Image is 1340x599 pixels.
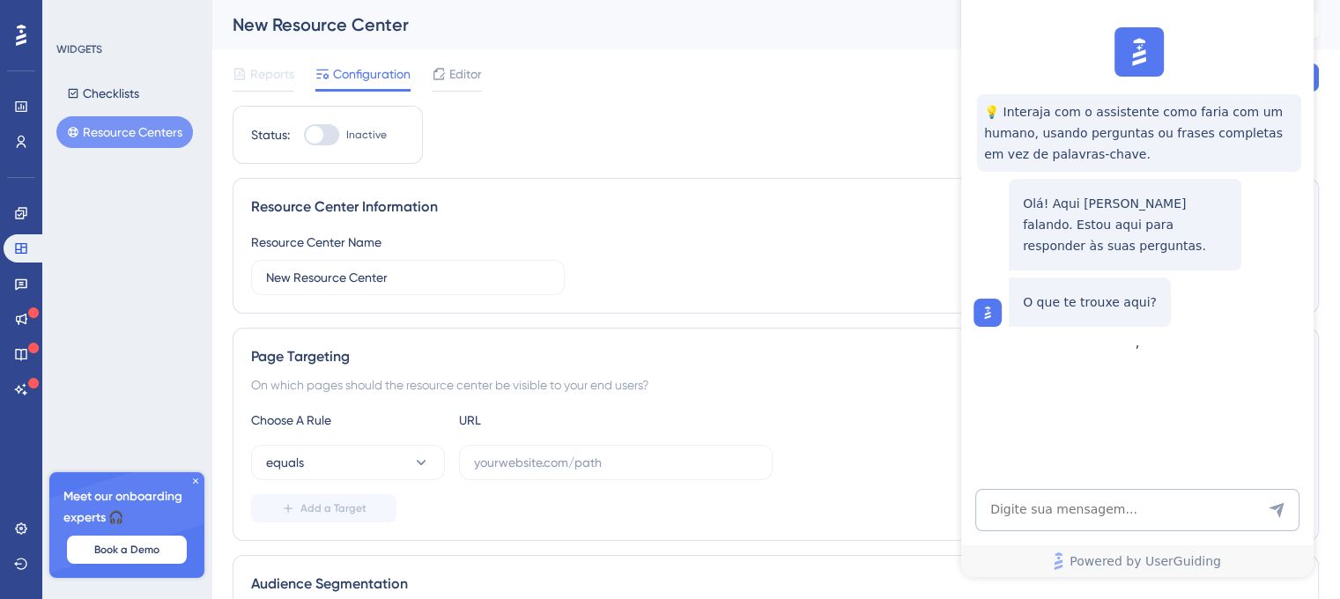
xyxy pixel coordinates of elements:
[266,268,550,287] input: Type your Resource Center name
[250,63,294,85] span: Reports
[333,63,411,85] span: Configuration
[300,501,366,515] span: Add a Target
[251,445,445,480] button: equals
[251,346,1300,367] div: Page Targeting
[251,494,396,522] button: Add a Target
[251,573,1300,595] div: Audience Segmentation
[459,410,653,431] div: URL
[251,196,1300,218] div: Resource Center Information
[251,374,1300,396] div: On which pages should the resource center be visible to your end users?
[251,232,381,253] div: Resource Center Name
[251,124,290,145] div: Status:
[251,410,445,431] div: Choose A Rule
[266,452,304,473] span: equals
[346,128,387,142] span: Inactive
[474,453,758,472] input: yourwebsite.com/path
[233,12,979,37] div: New Resource Center
[449,63,482,85] span: Editor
